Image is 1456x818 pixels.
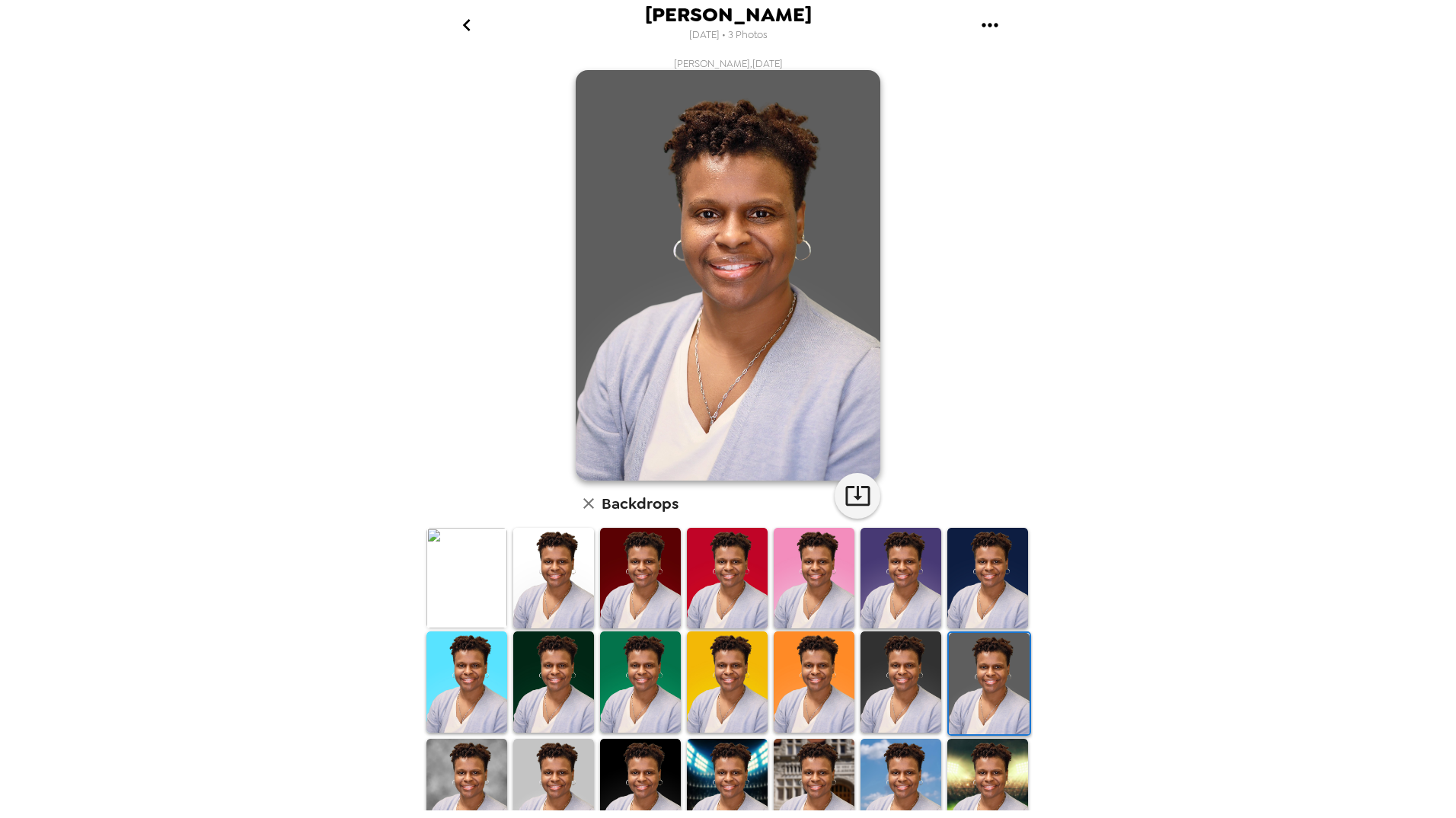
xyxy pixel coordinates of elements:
span: [DATE] • 3 Photos [689,25,768,46]
h6: Backdrops [602,491,679,516]
span: [PERSON_NAME] , [DATE] [674,57,783,70]
span: [PERSON_NAME] [645,5,812,25]
img: user [576,70,880,481]
img: Original [426,528,507,628]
